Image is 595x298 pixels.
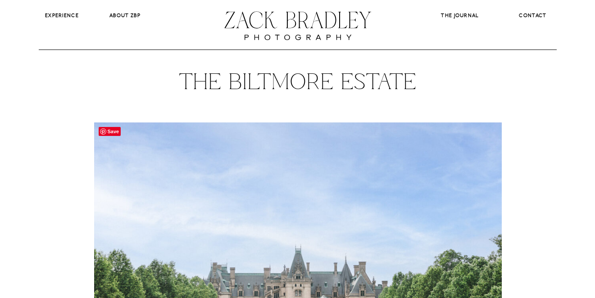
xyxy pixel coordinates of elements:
a: Experience [39,11,86,20]
b: The Journal [441,12,478,18]
a: CONTACT [512,11,554,20]
b: Experience [45,12,79,18]
a: The Journal [435,11,486,20]
a: About ZBP [102,11,149,20]
span: Save [99,127,121,136]
b: About ZBP [109,12,141,18]
h1: The Biltmore Estate [141,70,455,97]
b: CONTACT [519,12,546,18]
